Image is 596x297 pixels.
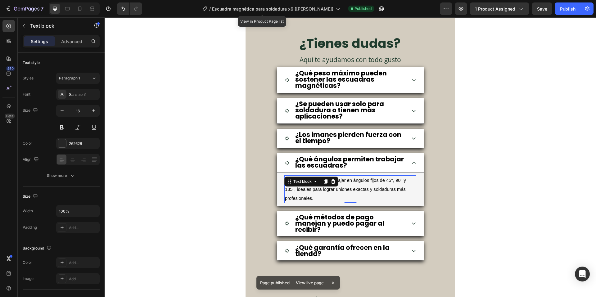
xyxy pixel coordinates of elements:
[191,137,299,152] strong: ¿Qué ángulos permiten trabajar las escuadras?
[532,2,552,15] button: Save
[47,173,76,179] div: Show more
[575,267,590,281] div: Open Intercom Messenger
[59,75,80,81] span: Paragraph 1
[23,208,33,214] div: Width
[23,92,30,97] div: Font
[470,2,529,15] button: 1 product assigned
[23,75,34,81] div: Styles
[23,141,32,146] div: Color
[190,138,302,153] div: Rich Text Editor. Editing area: main
[191,82,279,103] strong: ¿Se pueden usar solo para soldadura o tienen más aplicaciones?
[5,114,15,119] div: Beta
[41,5,43,12] p: 7
[69,276,98,282] div: Add...
[56,73,100,84] button: Paragraph 1
[23,276,34,281] div: Image
[105,17,596,297] iframe: Design area
[30,22,83,29] p: Text block
[190,226,302,241] div: Rich Text Editor. Editing area: main
[69,141,98,146] div: 262626
[190,52,302,73] div: Rich Text Editor. Editing area: main
[69,225,98,231] div: Add...
[23,170,100,181] button: Show more
[292,278,327,287] div: View live page
[117,2,142,15] div: Undo/Redo
[475,6,515,12] span: 1 product assigned
[69,92,98,97] div: Sans-serif
[2,2,46,15] button: 7
[23,225,37,230] div: Padding
[6,66,15,71] div: 450
[354,6,372,11] span: Published
[190,83,302,104] div: Rich Text Editor. Editing area: main
[555,2,581,15] button: Publish
[191,195,280,217] strong: ¿Qué métodos de pago manejan y puedo pagar al recibir?
[56,205,99,217] input: Auto
[537,6,547,11] span: Save
[190,196,302,216] div: Rich Text Editor. Editing area: main
[260,280,290,286] p: Page published
[180,158,312,186] div: Rich Text Editor. Editing area: main
[191,113,297,128] strong: ¿Los imanes pierden fuerza con el tiempo?
[69,260,98,266] div: Add...
[23,260,32,265] div: Color
[61,38,82,45] p: Advanced
[180,160,301,183] span: Están diseñadas para trabajar en ángulos fijos de 45°, 90° y 135°, ideales para lograr uniones ex...
[190,114,302,128] div: Rich Text Editor. Editing area: main
[191,226,285,241] strong: ¿Qué garantía ofrecen en la tienda?
[23,106,39,115] div: Size
[23,60,40,65] div: Text style
[23,155,40,164] div: Align
[208,277,255,293] div: $85,700
[212,6,333,12] span: Escuadra magnética para soldadura x6 ([PERSON_NAME])
[31,38,48,45] p: Settings
[187,161,208,167] div: Text block
[23,192,39,201] div: Size
[191,51,282,73] strong: ¿Qué peso máximo pueden sostener las escuadras magnéticas?
[195,38,296,47] span: Aquí te ayudamos con todo gusto
[23,244,53,253] div: Background
[209,6,211,12] span: /
[560,6,576,12] div: Publish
